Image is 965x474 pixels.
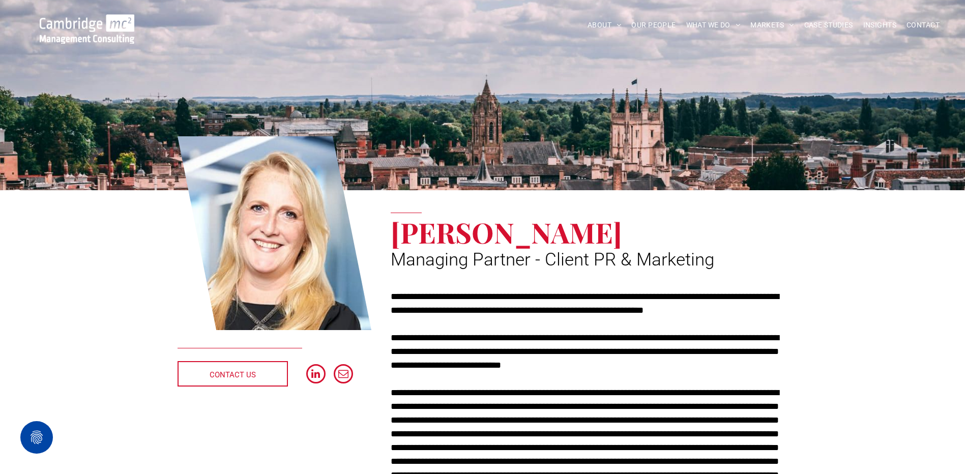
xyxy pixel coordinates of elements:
[178,361,288,387] a: CONTACT US
[901,17,945,33] a: CONTACT
[858,17,901,33] a: INSIGHTS
[391,249,714,270] span: Managing Partner - Client PR & Marketing
[391,213,622,251] span: [PERSON_NAME]
[40,14,134,44] img: Go to Homepage
[626,17,681,33] a: OUR PEOPLE
[681,17,746,33] a: WHAT WE DO
[582,17,627,33] a: ABOUT
[306,364,326,386] a: linkedin
[334,364,353,386] a: email
[178,135,372,332] a: Faye Holland | Managing Partner - Client PR & Marketing
[799,17,858,33] a: CASE STUDIES
[210,362,256,388] span: CONTACT US
[40,16,134,26] a: Your Business Transformed | Cambridge Management Consulting
[745,17,799,33] a: MARKETS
